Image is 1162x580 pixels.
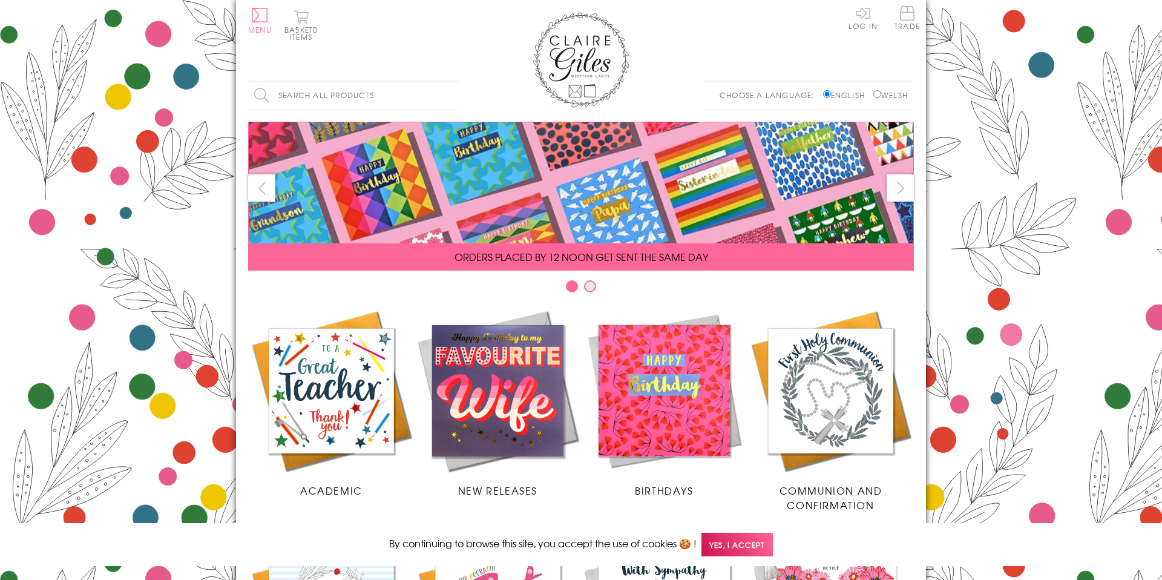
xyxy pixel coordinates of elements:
label: Welsh [873,90,908,101]
input: English [823,90,831,98]
a: Birthdays [581,308,747,498]
button: Basket0 items [284,10,318,41]
button: Carousel Page 2 [584,280,596,292]
button: prev [248,174,275,202]
span: ORDERS PLACED BY 12 NOON GET SENT THE SAME DAY [455,249,708,264]
span: Academic [300,483,363,498]
label: English [823,90,871,101]
input: Search [448,82,460,109]
button: Menu [248,8,272,33]
input: Welsh [873,90,881,98]
a: Academic [248,308,415,498]
span: Communion and Confirmation [780,483,882,512]
a: Log In [849,6,878,30]
span: Menu [248,24,272,35]
span: 0 items [290,24,318,42]
p: Choose a language: [720,90,821,101]
a: Communion and Confirmation [747,308,914,512]
span: Birthdays [635,483,693,498]
div: Carousel Pagination [248,280,914,298]
a: Trade [894,6,920,32]
button: Carousel Page 1 (Current Slide) [566,280,578,292]
span: New Releases [458,483,537,498]
img: Claire Giles Greetings Cards [533,12,629,108]
input: Search all products [248,82,460,109]
span: Trade [894,6,920,30]
button: next [887,174,914,202]
span: Yes, I accept [701,533,773,556]
a: New Releases [415,308,581,498]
